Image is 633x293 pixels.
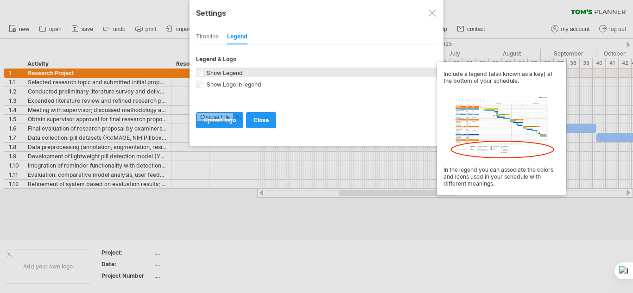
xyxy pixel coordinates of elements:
[203,117,236,124] span: upload logo
[196,30,219,44] div: Timeline
[196,112,243,128] a: upload logo
[205,81,261,88] span: Show Logo in legend
[205,69,243,76] span: Show Legend
[196,56,437,62] div: Legend & Logo
[253,117,269,124] span: close
[196,4,437,21] div: Settings
[443,70,559,187] div: Include a legend (also known as a key) at the bottom of your schedule. In the legend you can asso...
[246,112,276,128] a: close
[227,30,247,44] div: Legend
